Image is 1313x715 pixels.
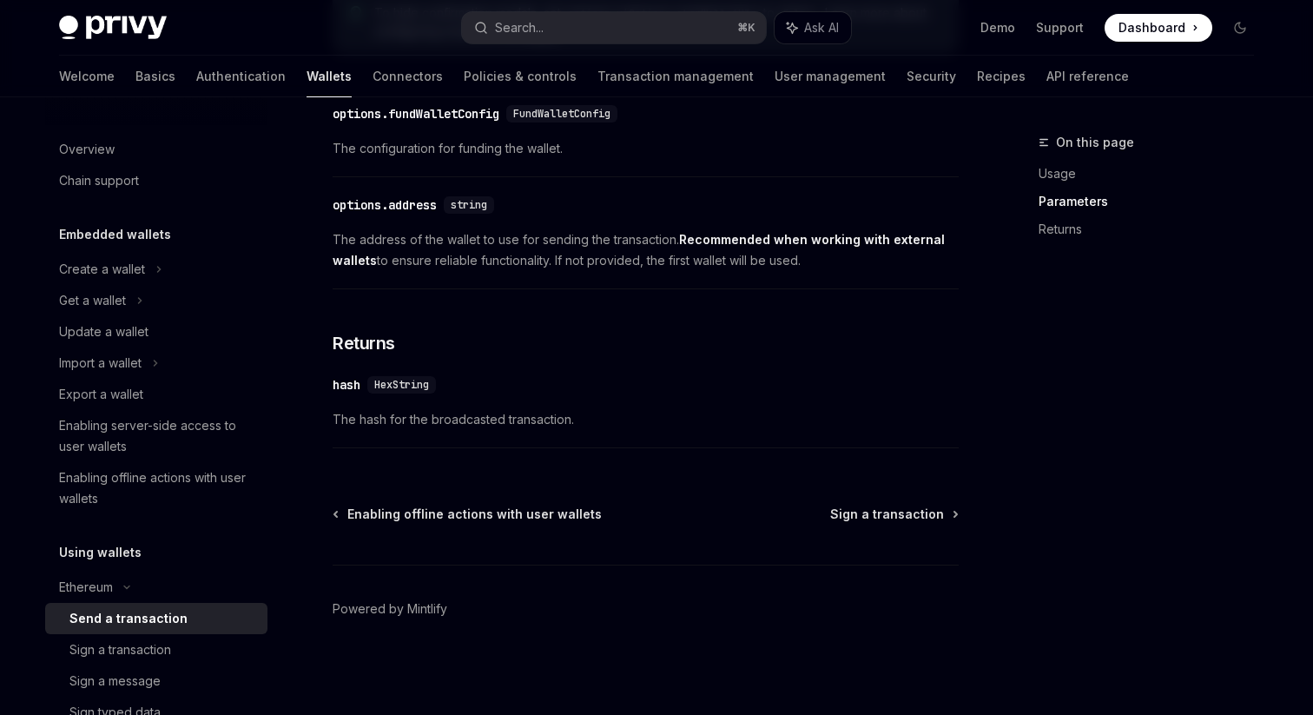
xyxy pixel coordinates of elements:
div: Search... [495,17,544,38]
a: Overview [45,134,267,165]
div: Get a wallet [59,290,126,311]
div: Create a wallet [59,259,145,280]
span: On this page [1056,132,1134,153]
div: Export a wallet [59,384,143,405]
div: Update a wallet [59,321,148,342]
div: options.address [333,196,437,214]
span: HexString [374,378,429,392]
span: The address of the wallet to use for sending the transaction. to ensure reliable functionality. I... [333,229,959,271]
a: Welcome [59,56,115,97]
a: Authentication [196,56,286,97]
span: Dashboard [1118,19,1185,36]
a: Enabling server-side access to user wallets [45,410,267,462]
div: Enabling server-side access to user wallets [59,415,257,457]
a: User management [775,56,886,97]
span: Sign a transaction [830,506,944,523]
a: Sign a message [45,665,267,697]
a: Enabling offline actions with user wallets [334,506,602,523]
div: Send a transaction [69,608,188,629]
span: Returns [333,331,395,355]
span: string [451,198,487,212]
div: Overview [59,139,115,160]
a: Transaction management [597,56,754,97]
a: API reference [1046,56,1129,97]
div: Sign a transaction [69,639,171,660]
button: Toggle dark mode [1226,14,1254,42]
span: Enabling offline actions with user wallets [347,506,602,523]
button: Ask AI [775,12,851,43]
a: Powered by Mintlify [333,600,447,618]
button: Search...⌘K [462,12,766,43]
a: Dashboard [1105,14,1212,42]
a: Returns [1039,215,1268,243]
div: Enabling offline actions with user wallets [59,467,257,509]
a: Enabling offline actions with user wallets [45,462,267,514]
a: Security [907,56,956,97]
a: Sign a transaction [45,634,267,665]
span: FundWalletConfig [513,107,610,121]
a: Send a transaction [45,603,267,634]
a: Policies & controls [464,56,577,97]
div: hash [333,376,360,394]
a: Connectors [373,56,443,97]
a: Parameters [1039,188,1268,215]
div: options.fundWalletConfig [333,105,499,122]
span: The hash for the broadcasted transaction. [333,409,959,430]
a: Chain support [45,165,267,196]
div: Chain support [59,170,139,191]
a: Recipes [977,56,1026,97]
div: Ethereum [59,577,113,598]
img: dark logo [59,16,167,40]
a: Export a wallet [45,379,267,410]
a: Usage [1039,160,1268,188]
span: ⌘ K [737,21,755,35]
a: Update a wallet [45,316,267,348]
h5: Embedded wallets [59,224,171,245]
h5: Using wallets [59,542,142,563]
a: Sign a transaction [830,506,957,523]
a: Wallets [307,56,352,97]
div: Sign a message [69,671,161,692]
a: Demo [980,19,1015,36]
div: Import a wallet [59,353,142,374]
a: Support [1036,19,1084,36]
a: Basics [135,56,175,97]
span: The configuration for funding the wallet. [333,138,959,159]
span: Ask AI [804,19,839,36]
